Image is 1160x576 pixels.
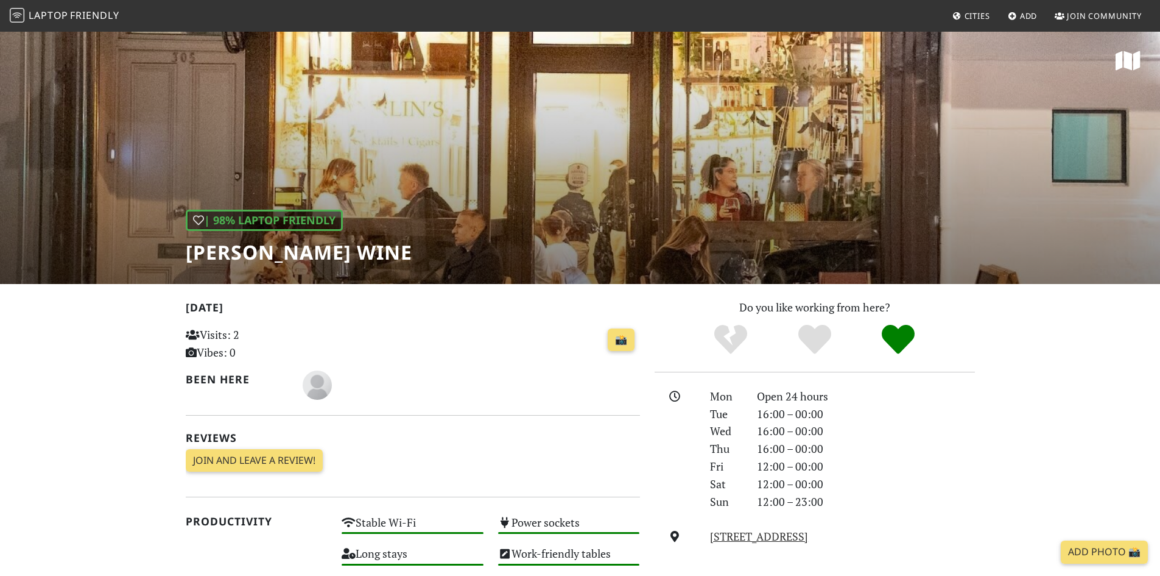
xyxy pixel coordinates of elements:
[689,323,773,357] div: No
[10,5,119,27] a: LaptopFriendly LaptopFriendly
[750,440,982,458] div: 16:00 – 00:00
[703,475,749,493] div: Sat
[856,323,940,357] div: Definitely!
[10,8,24,23] img: LaptopFriendly
[334,544,491,575] div: Long stays
[750,422,982,440] div: 16:00 – 00:00
[965,10,990,21] span: Cities
[70,9,119,22] span: Friendly
[710,529,808,544] a: [STREET_ADDRESS]
[186,373,289,386] h2: Been here
[29,9,68,22] span: Laptop
[703,422,749,440] div: Wed
[1020,10,1038,21] span: Add
[750,493,982,511] div: 12:00 – 23:00
[703,440,749,458] div: Thu
[186,515,328,528] h2: Productivity
[750,388,982,405] div: Open 24 hours
[703,493,749,511] div: Sun
[186,301,640,319] h2: [DATE]
[186,241,412,264] h1: [PERSON_NAME] Wine
[750,405,982,423] div: 16:00 – 00:00
[186,326,328,361] p: Visits: 2 Vibes: 0
[773,323,857,357] div: Yes
[608,329,634,352] a: 📸
[703,458,749,475] div: Fri
[1061,541,1148,564] a: Add Photo 📸
[303,371,332,400] img: blank-535327c66bd565773addf3077783bbfce4b00ec00e9fd257753287c682c7fa38.png
[491,513,647,544] div: Power sockets
[703,405,749,423] div: Tue
[186,432,640,444] h2: Reviews
[750,458,982,475] div: 12:00 – 00:00
[655,299,975,316] p: Do you like working from here?
[186,210,343,231] div: | 98% Laptop Friendly
[1003,5,1042,27] a: Add
[334,513,491,544] div: Stable Wi-Fi
[491,544,647,575] div: Work-friendly tables
[303,377,332,391] span: Ben S
[703,388,749,405] div: Mon
[186,449,323,472] a: Join and leave a review!
[1050,5,1147,27] a: Join Community
[750,475,982,493] div: 12:00 – 00:00
[947,5,995,27] a: Cities
[1067,10,1142,21] span: Join Community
